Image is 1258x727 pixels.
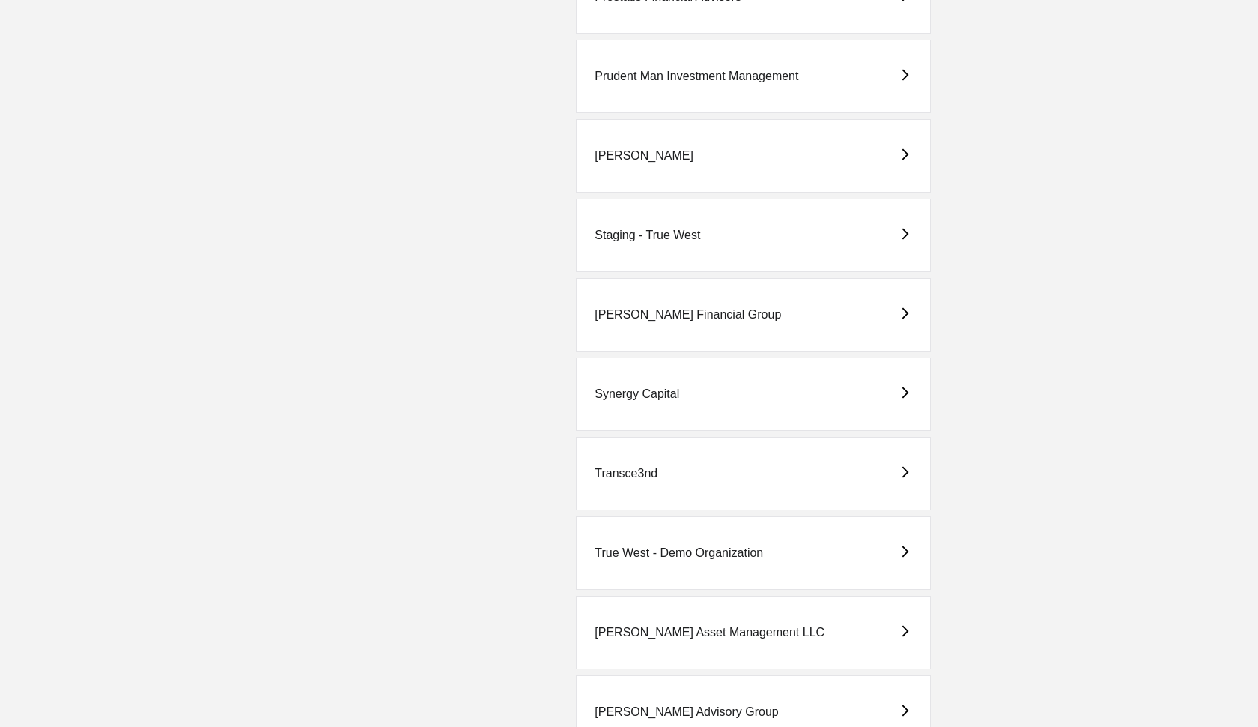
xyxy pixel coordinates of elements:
[595,467,657,480] div: Transce3nd
[595,705,778,719] div: [PERSON_NAME] Advisory Group
[595,546,763,560] div: True West - Demo Organization
[595,308,781,322] div: [PERSON_NAME] Financial Group
[595,149,693,163] div: [PERSON_NAME]
[595,229,700,242] div: Staging - True West
[595,626,824,639] div: [PERSON_NAME] Asset Management LLC
[595,70,798,83] div: Prudent Man Investment Management
[595,387,679,401] div: Synergy Capital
